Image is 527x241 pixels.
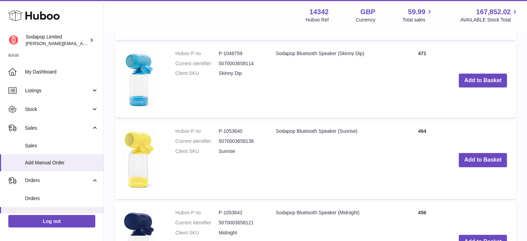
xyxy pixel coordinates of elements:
div: Sodapop Limited [26,34,88,47]
span: Listings [25,87,91,94]
a: 59.99 Total sales [402,7,433,23]
dt: Huboo P no [175,128,219,135]
dt: Client SKU [175,148,219,155]
dd: Skinny Dip [219,70,262,77]
span: [PERSON_NAME][EMAIL_ADDRESS][DOMAIN_NAME] [26,41,139,46]
span: 167,852.02 [476,7,511,17]
a: 167,852.02 AVAILABLE Stock Total [460,7,519,23]
span: Sales [25,125,91,131]
td: Sodapop Bluetooth Speaker (Sunrise) [269,121,394,199]
span: Total sales [402,17,433,23]
dt: Current identifier [175,138,219,145]
strong: 14342 [309,7,329,17]
dt: Current identifier [175,60,219,67]
td: 471 [394,43,450,118]
td: Sodapop Bluetooth Speaker (Skinny Dip) [269,43,394,118]
dd: Midnight [219,230,262,236]
span: Add Manual Order [25,160,98,166]
button: Add to Basket [459,74,507,88]
img: Sodapop Bluetooth Speaker (Sunrise) [122,128,157,190]
dt: Huboo P no [175,50,219,57]
dd: 5070003658121 [219,220,262,226]
span: Orders [25,177,91,184]
span: Sales [25,143,98,149]
td: 464 [394,121,450,199]
img: david@sodapop-audio.co.uk [8,35,19,45]
span: 59.99 [408,7,425,17]
span: My Dashboard [25,69,98,75]
dd: P-1053642 [219,209,262,216]
button: Add to Basket [459,153,507,167]
dd: 5070003658138 [219,138,262,145]
img: Sodapop Bluetooth Speaker (Skinny Dip) [122,50,157,109]
span: Stock [25,106,91,113]
dd: P-1048759 [219,50,262,57]
dt: Huboo P no [175,209,219,216]
a: Log out [8,215,95,227]
span: Add Manual Order [25,212,98,219]
dt: Client SKU [175,70,219,77]
dt: Current identifier [175,220,219,226]
dd: 5070003658114 [219,60,262,67]
dt: Client SKU [175,230,219,236]
div: Huboo Ref [306,17,329,23]
dd: Sunrise [219,148,262,155]
span: AVAILABLE Stock Total [460,17,519,23]
div: Currency [356,17,376,23]
dd: P-1053640 [219,128,262,135]
strong: GBP [360,7,375,17]
span: Orders [25,195,98,202]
